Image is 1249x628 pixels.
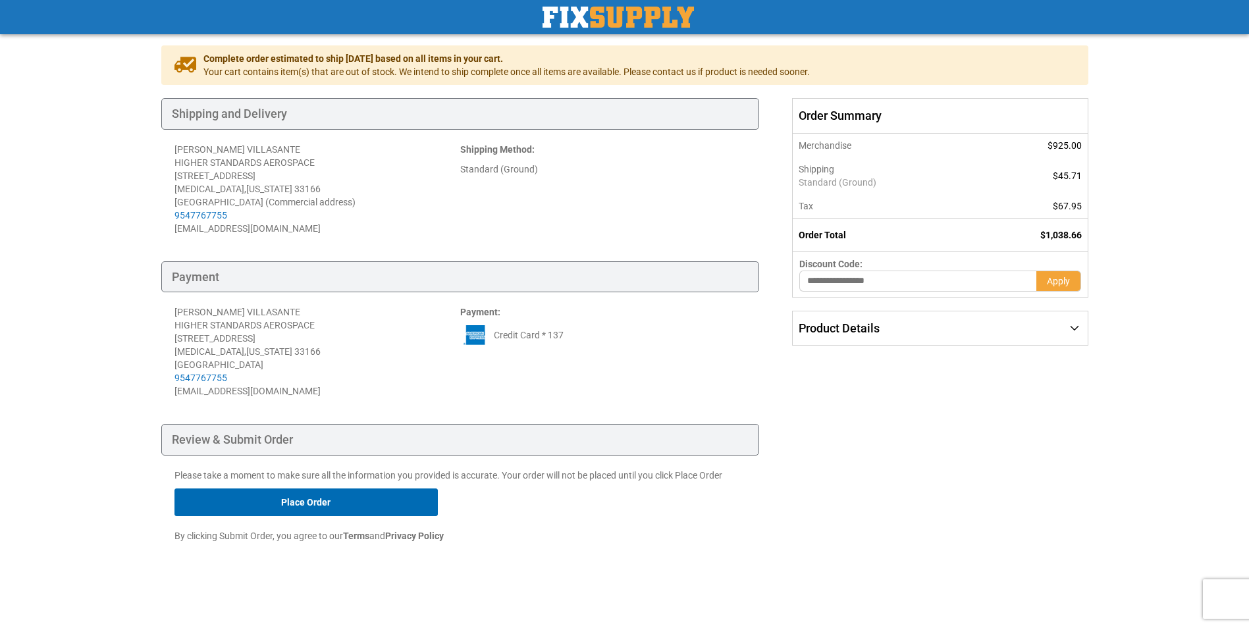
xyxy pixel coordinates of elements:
[203,52,810,65] span: Complete order estimated to ship [DATE] based on all items in your cart.
[543,7,694,28] a: store logo
[161,261,760,293] div: Payment
[460,325,746,345] div: Credit Card * 137
[343,531,369,541] strong: Terms
[1040,230,1082,240] span: $1,038.66
[460,325,491,345] img: ae.png
[543,7,694,28] img: Fix Industrial Supply
[799,259,863,269] span: Discount Code:
[799,230,846,240] strong: Order Total
[174,143,460,235] address: [PERSON_NAME] VILLASANTE HIGHER STANDARDS AEROSPACE [STREET_ADDRESS] [MEDICAL_DATA] , 33166 [GEOG...
[203,65,810,78] span: Your cart contains item(s) that are out of stock. We intend to ship complete once all items are a...
[1053,170,1082,181] span: $45.71
[174,488,438,516] button: Place Order
[799,176,970,189] span: Standard (Ground)
[792,98,1088,134] span: Order Summary
[174,469,747,482] p: Please take a moment to make sure all the information you provided is accurate. Your order will n...
[174,529,747,542] p: By clicking Submit Order, you agree to our and
[161,424,760,456] div: Review & Submit Order
[460,144,532,155] span: Shipping Method
[1036,271,1081,292] button: Apply
[460,307,498,317] span: Payment
[1047,276,1070,286] span: Apply
[793,134,977,157] th: Merchandise
[174,223,321,234] span: [EMAIL_ADDRESS][DOMAIN_NAME]
[460,163,746,176] div: Standard (Ground)
[1053,201,1082,211] span: $67.95
[460,307,500,317] strong: :
[174,210,227,221] a: 9547767755
[161,98,760,130] div: Shipping and Delivery
[246,184,292,194] span: [US_STATE]
[174,373,227,383] a: 9547767755
[174,386,321,396] span: [EMAIL_ADDRESS][DOMAIN_NAME]
[1048,140,1082,151] span: $925.00
[793,194,977,219] th: Tax
[460,144,535,155] strong: :
[799,321,880,335] span: Product Details
[174,305,460,384] div: [PERSON_NAME] VILLASANTE HIGHER STANDARDS AEROSPACE [STREET_ADDRESS] [MEDICAL_DATA] , 33166 [GEOG...
[799,164,834,174] span: Shipping
[246,346,292,357] span: [US_STATE]
[385,531,444,541] strong: Privacy Policy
